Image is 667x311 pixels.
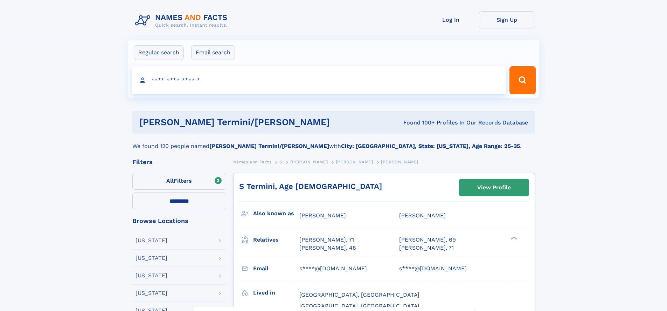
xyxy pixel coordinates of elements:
b: [PERSON_NAME] Termini/[PERSON_NAME] [209,143,329,149]
div: [US_STATE] [136,255,167,261]
h3: Relatives [253,234,299,246]
span: [PERSON_NAME] [299,212,346,219]
h3: Email [253,263,299,275]
span: [GEOGRAPHIC_DATA], [GEOGRAPHIC_DATA] [299,291,419,298]
a: Sign Up [479,11,535,28]
span: All [166,177,174,184]
div: [US_STATE] [136,238,167,243]
h3: Also known as [253,208,299,219]
a: [PERSON_NAME] [290,157,328,166]
span: [PERSON_NAME] [336,160,373,164]
label: Email search [191,45,235,60]
a: Names and Facts [233,157,272,166]
img: Logo Names and Facts [132,11,233,30]
a: Log In [423,11,479,28]
b: City: [GEOGRAPHIC_DATA], State: [US_STATE], Age Range: 25-35 [341,143,520,149]
div: View Profile [477,180,511,196]
a: [PERSON_NAME], 71 [299,236,354,244]
a: [PERSON_NAME] [336,157,373,166]
a: [PERSON_NAME], 69 [399,236,456,244]
div: [US_STATE] [136,290,167,296]
label: Regular search [134,45,184,60]
h3: Lived in [253,287,299,299]
a: [PERSON_NAME], 71 [399,244,454,252]
span: [PERSON_NAME] [290,160,328,164]
a: S Termini, Age [DEMOGRAPHIC_DATA] [239,182,382,191]
input: search input [132,66,507,94]
div: ❯ [509,236,517,241]
a: S [279,157,283,166]
div: We found 120 people named with . [132,134,535,150]
div: Browse Locations [132,218,226,224]
a: [PERSON_NAME], 48 [299,244,356,252]
span: [PERSON_NAME] [381,160,418,164]
div: Found 100+ Profiles In Our Records Database [367,119,528,127]
span: [GEOGRAPHIC_DATA], [GEOGRAPHIC_DATA] [299,303,419,309]
a: View Profile [459,179,529,196]
span: [PERSON_NAME] [399,212,446,219]
label: Filters [132,173,226,190]
h1: [PERSON_NAME] termini/[PERSON_NAME] [139,118,367,127]
button: Search Button [509,66,535,94]
span: S [279,160,283,164]
div: [US_STATE] [136,273,167,278]
div: Filters [132,159,226,165]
